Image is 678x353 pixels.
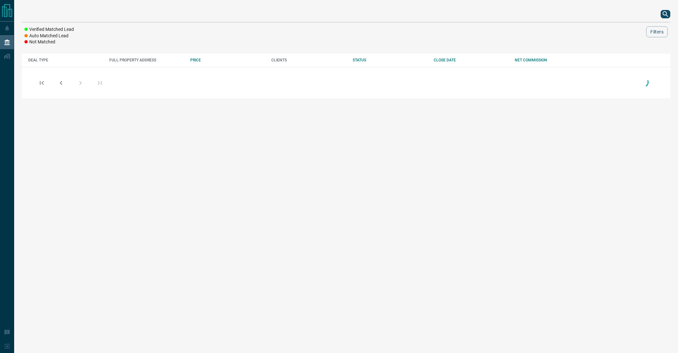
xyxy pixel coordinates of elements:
div: DEAL TYPE [28,58,103,62]
li: Not Matched [24,39,74,45]
button: search button [661,10,670,18]
button: Filters [646,26,668,37]
div: CLIENTS [271,58,346,62]
li: Auto Matched Lead [24,33,74,39]
div: PRICE [190,58,265,62]
div: CLOSE DATE [434,58,508,62]
div: Loading [637,76,650,90]
div: FULL PROPERTY ADDRESS [109,58,184,62]
li: Verified Matched Lead [24,26,74,33]
div: NET COMMISSION [515,58,589,62]
div: STATUS [353,58,427,62]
